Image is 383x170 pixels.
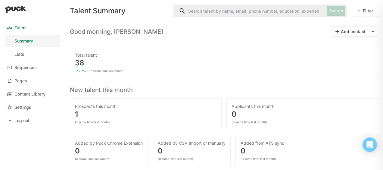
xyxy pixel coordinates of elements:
div: Talent [14,25,27,30]
a: Content Library [5,88,60,100]
a: Lists [5,48,60,60]
button: Add contact [332,27,368,36]
a: Sequences [5,61,60,74]
div: Added from ATS sync [241,140,373,146]
div: Settings [14,105,31,110]
div: Content Library [14,92,45,97]
div: (0 same time last month) [241,157,276,161]
div: (1 same time last month) [75,120,110,124]
div: Summary [14,39,33,44]
div: Applicants this month [232,103,373,109]
div: Added by CSV Import or manually [158,140,226,146]
a: Settings [5,101,60,113]
div: Total talent [75,52,373,58]
div: (0 same time last month) [232,120,267,124]
div: (37 same time last month) [87,69,125,73]
div: Open Intercom Messenger [363,137,377,152]
input: Search [174,5,324,17]
div: 2.7% [79,69,86,73]
div: Log out [14,118,30,123]
div: 0 [241,147,373,155]
div: Lists [14,52,24,57]
h3: Good morning, [PERSON_NAME] [70,28,163,35]
div: 1 [75,111,216,118]
a: Talent [5,22,60,34]
h3: New talent this month [70,84,378,93]
a: Pages [5,75,60,87]
button: Filter [352,5,378,17]
div: Sequences [14,65,37,70]
div: Prospects this month [75,103,216,109]
div: (0 same time last month) [158,157,193,161]
div: Talent Summary [70,7,169,14]
div: 0 [232,111,373,118]
div: Added by Puck Chrome Extension [75,140,143,146]
div: (0 same time last month) [75,157,111,161]
div: Pages [14,78,27,83]
a: Summary [5,35,60,47]
div: 0 [158,147,226,155]
div: 38 [75,59,373,67]
div: 0 [75,147,143,155]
